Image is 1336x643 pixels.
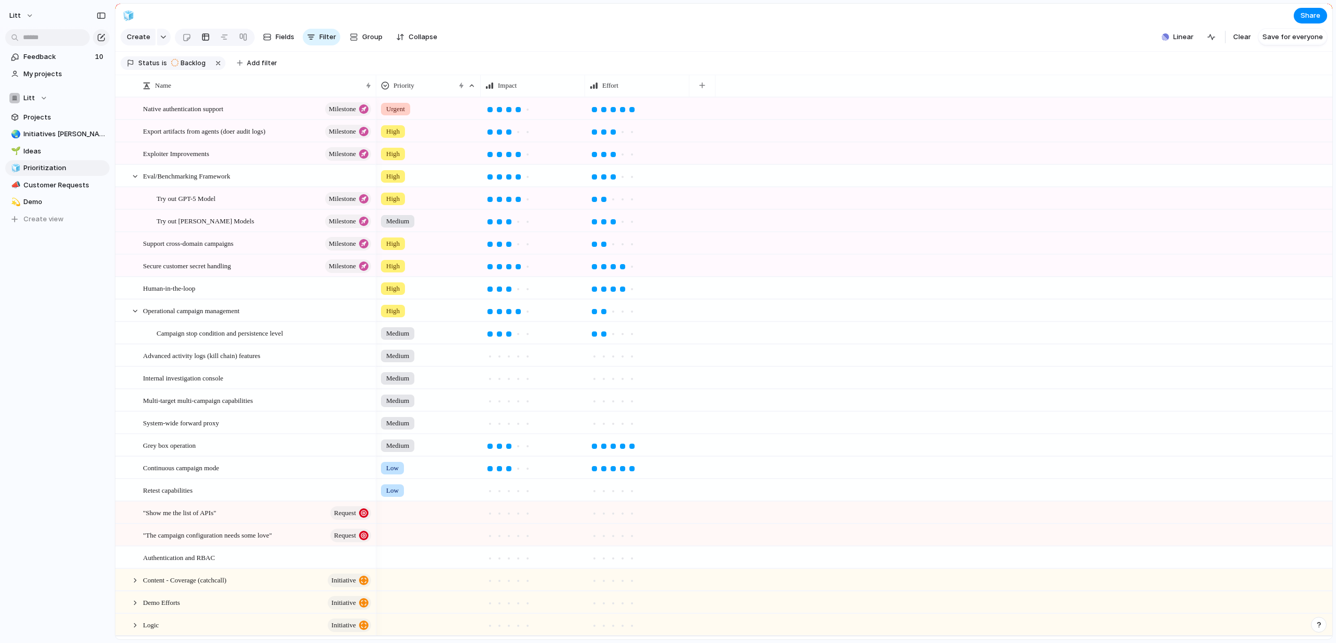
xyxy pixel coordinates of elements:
[121,29,156,45] button: Create
[23,146,106,157] span: Ideas
[9,180,20,190] button: 📣
[23,93,35,103] span: Litt
[1173,32,1194,42] span: Linear
[9,146,20,157] button: 🌱
[5,7,39,24] button: Litt
[160,57,169,69] button: is
[1158,29,1198,45] button: Linear
[386,239,400,249] span: High
[330,506,371,520] button: Request
[23,180,106,190] span: Customer Requests
[392,29,442,45] button: Collapse
[231,56,283,70] button: Add filter
[498,80,517,91] span: Impact
[409,32,437,42] span: Collapse
[386,126,400,137] span: High
[138,58,160,68] span: Status
[143,372,223,384] span: Internal investigation console
[386,396,409,406] span: Medium
[143,147,209,159] span: Exploiter Improvements
[329,214,356,229] span: Milestone
[1294,8,1327,23] button: Share
[247,58,277,68] span: Add filter
[23,69,106,79] span: My projects
[5,177,110,193] a: 📣Customer Requests
[386,418,409,428] span: Medium
[5,144,110,159] a: 🌱Ideas
[386,328,409,339] span: Medium
[1262,32,1323,42] span: Save for everyone
[143,170,230,182] span: Eval/Benchmarking Framework
[5,194,110,210] a: 💫Demo
[5,90,110,106] button: Litt
[5,160,110,176] a: 🧊Prioritization
[143,125,266,137] span: Export artifacts from agents (doer audit logs)
[325,102,371,116] button: Milestone
[23,112,106,123] span: Projects
[157,327,283,339] span: Campaign stop condition and persistence level
[95,52,105,62] span: 10
[143,394,253,406] span: Multi-target multi-campaign capabilities
[11,128,18,140] div: 🌏
[181,58,206,68] span: Backlog
[9,163,20,173] button: 🧊
[143,237,233,249] span: Support cross-domain campaigns
[5,211,110,227] button: Create view
[386,283,400,294] span: High
[5,66,110,82] a: My projects
[325,125,371,138] button: Milestone
[331,618,356,633] span: initiative
[11,145,18,157] div: 🌱
[386,261,400,271] span: High
[276,32,294,42] span: Fields
[362,32,383,42] span: Group
[5,49,110,65] a: Feedback10
[386,194,400,204] span: High
[11,179,18,191] div: 📣
[386,440,409,451] span: Medium
[143,102,223,114] span: Native authentication support
[386,216,409,227] span: Medium
[259,29,299,45] button: Fields
[1301,10,1320,21] span: Share
[143,551,215,563] span: Authentication and RBAC
[329,236,356,251] span: Milestone
[157,192,216,204] span: Try out GPT-5 Model
[143,506,216,518] span: "Show me the list of APIs"
[386,306,400,316] span: High
[143,529,272,541] span: "The campaign configuration needs some love"
[325,192,371,206] button: Milestone
[127,32,150,42] span: Create
[328,596,371,610] button: initiative
[162,58,167,68] span: is
[325,237,371,251] button: Milestone
[11,162,18,174] div: 🧊
[1229,29,1255,45] button: Clear
[5,126,110,142] a: 🌏Initiatives [PERSON_NAME]
[386,373,409,384] span: Medium
[330,529,371,542] button: Request
[23,129,106,139] span: Initiatives [PERSON_NAME]
[602,80,618,91] span: Effort
[386,149,400,159] span: High
[329,192,356,206] span: Milestone
[329,102,356,116] span: Milestone
[386,171,400,182] span: High
[329,259,356,273] span: Milestone
[143,618,159,630] span: Logic
[9,129,20,139] button: 🌏
[143,259,231,271] span: Secure customer secret handling
[386,351,409,361] span: Medium
[23,52,92,62] span: Feedback
[325,215,371,228] button: Milestone
[143,349,260,361] span: Advanced activity logs (kill chain) features
[143,461,219,473] span: Continuous campaign mode
[386,104,405,114] span: Urgent
[9,10,21,21] span: Litt
[143,304,240,316] span: Operational campaign management
[23,214,64,224] span: Create view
